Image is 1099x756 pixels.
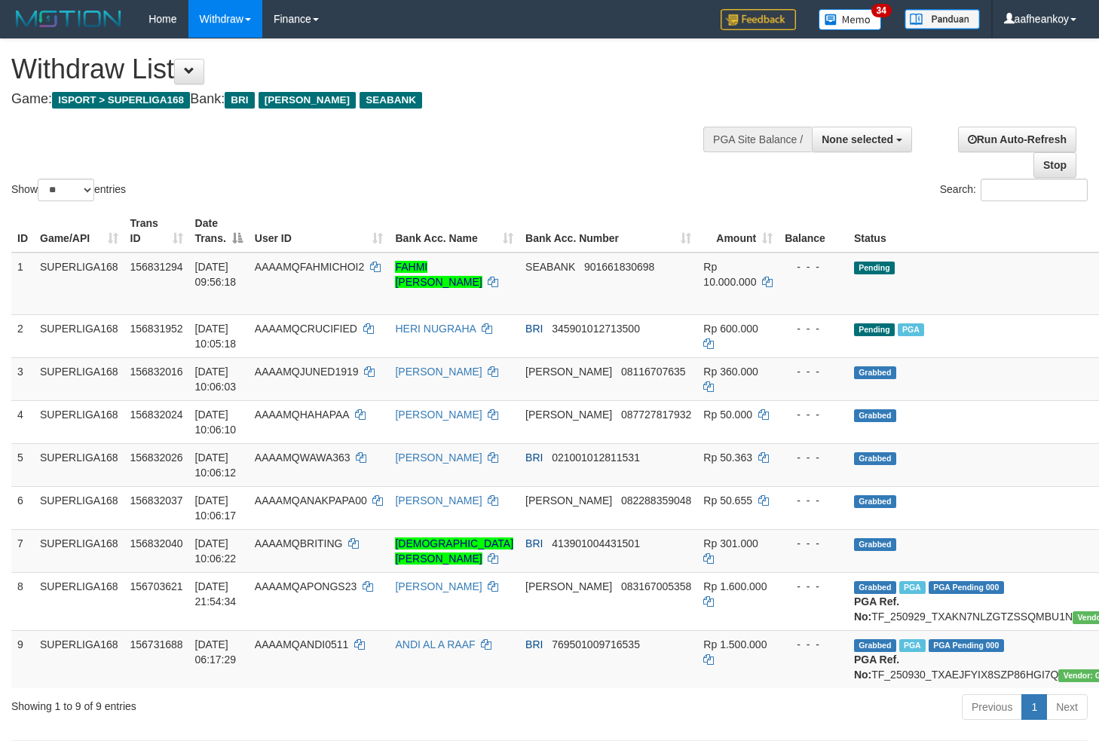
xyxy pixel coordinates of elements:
span: Rp 10.000.000 [703,261,756,288]
span: AAAAMQJUNED1919 [255,366,359,378]
a: [PERSON_NAME] [395,451,482,464]
span: 156832026 [130,451,183,464]
th: Date Trans.: activate to sort column descending [189,210,249,253]
div: - - - [785,259,842,274]
span: Rp 360.000 [703,366,758,378]
img: Button%20Memo.svg [819,9,882,30]
button: None selected [812,127,912,152]
td: SUPERLIGA168 [34,400,124,443]
img: Feedback.jpg [721,9,796,30]
b: PGA Ref. No: [854,595,899,623]
th: ID [11,210,34,253]
span: 156832016 [130,366,183,378]
th: Balance [779,210,848,253]
span: 156832024 [130,409,183,421]
span: Grabbed [854,538,896,551]
div: - - - [785,493,842,508]
span: Copy 082288359048 to clipboard [621,494,691,507]
span: [DATE] 10:06:10 [195,409,237,436]
span: ISPORT > SUPERLIGA168 [52,92,190,109]
span: Pending [854,323,895,336]
span: SEABANK [525,261,575,273]
a: [PERSON_NAME] [395,366,482,378]
div: Showing 1 to 9 of 9 entries [11,693,447,714]
th: Amount: activate to sort column ascending [697,210,779,253]
span: BRI [525,638,543,650]
td: 4 [11,400,34,443]
div: - - - [785,364,842,379]
h4: Game: Bank: [11,92,718,107]
span: 156831952 [130,323,183,335]
span: PGA Pending [929,581,1004,594]
label: Show entries [11,179,126,201]
a: Run Auto-Refresh [958,127,1076,152]
td: SUPERLIGA168 [34,357,124,400]
td: 9 [11,630,34,688]
td: 3 [11,357,34,400]
span: SEABANK [360,92,422,109]
span: None selected [822,133,893,145]
span: 156832037 [130,494,183,507]
span: Rp 301.000 [703,537,758,549]
td: SUPERLIGA168 [34,630,124,688]
div: PGA Site Balance / [703,127,812,152]
span: AAAAMQAPONGS23 [255,580,357,592]
td: 7 [11,529,34,572]
span: Marked by aafchhiseyha [899,581,926,594]
a: Stop [1033,152,1076,178]
span: [PERSON_NAME] [259,92,356,109]
a: Previous [962,694,1022,720]
td: 2 [11,314,34,357]
span: BRI [525,537,543,549]
select: Showentries [38,179,94,201]
td: 6 [11,486,34,529]
span: [DATE] 10:06:03 [195,366,237,393]
td: 1 [11,253,34,315]
a: [PERSON_NAME] [395,494,482,507]
span: Grabbed [854,452,896,465]
span: Copy 769501009716535 to clipboard [552,638,640,650]
div: - - - [785,407,842,422]
span: Copy 901661830698 to clipboard [584,261,654,273]
a: 1 [1021,694,1047,720]
th: Game/API: activate to sort column ascending [34,210,124,253]
span: AAAAMQANDI0511 [255,638,349,650]
th: User ID: activate to sort column ascending [249,210,390,253]
span: [PERSON_NAME] [525,494,612,507]
span: Copy 345901012713500 to clipboard [552,323,640,335]
span: [DATE] 10:06:12 [195,451,237,479]
span: AAAAMQANAKPAPA00 [255,494,367,507]
span: BRI [525,323,543,335]
div: - - - [785,321,842,336]
span: Copy 087727817932 to clipboard [621,409,691,421]
span: Rp 600.000 [703,323,758,335]
span: Grabbed [854,581,896,594]
span: Grabbed [854,366,896,379]
span: [DATE] 21:54:34 [195,580,237,608]
input: Search: [981,179,1088,201]
td: SUPERLIGA168 [34,486,124,529]
span: Rp 50.655 [703,494,752,507]
span: Rp 1.600.000 [703,580,767,592]
a: ANDI AL A RAAF [395,638,475,650]
td: 8 [11,572,34,630]
a: HERI NUGRAHA [395,323,476,335]
span: AAAAMQFAHMICHOI2 [255,261,364,273]
div: - - - [785,579,842,594]
span: Copy 413901004431501 to clipboard [552,537,640,549]
span: AAAAMQCRUCIFIED [255,323,357,335]
span: [DATE] 06:17:29 [195,638,237,666]
span: [DATE] 10:06:17 [195,494,237,522]
span: BRI [225,92,254,109]
span: Rp 50.000 [703,409,752,421]
span: Marked by aafromsomean [899,639,926,652]
a: Next [1046,694,1088,720]
a: [DEMOGRAPHIC_DATA][PERSON_NAME] [395,537,513,565]
label: Search: [940,179,1088,201]
span: Copy 08116707635 to clipboard [621,366,686,378]
span: Rp 1.500.000 [703,638,767,650]
span: 156703621 [130,580,183,592]
span: 156731688 [130,638,183,650]
span: [DATE] 09:56:18 [195,261,237,288]
span: 34 [871,4,892,17]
